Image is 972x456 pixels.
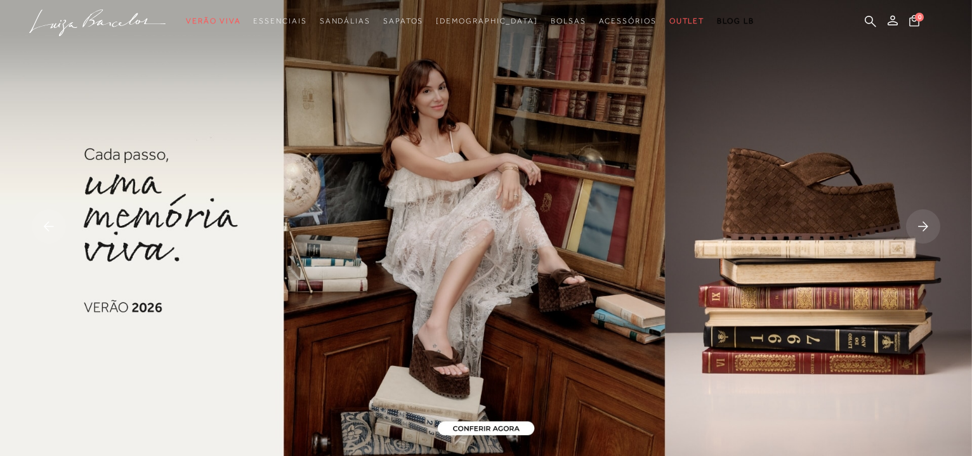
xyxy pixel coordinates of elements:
span: Verão Viva [186,16,240,25]
a: noSubCategoriesText [383,10,423,33]
a: noSubCategoriesText [551,10,586,33]
a: BLOG LB [717,10,754,33]
span: 0 [915,13,924,22]
a: noSubCategoriesText [253,10,306,33]
button: 0 [905,14,923,31]
span: Outlet [669,16,705,25]
a: noSubCategoriesText [320,10,371,33]
span: [DEMOGRAPHIC_DATA] [436,16,538,25]
a: noSubCategoriesText [186,10,240,33]
span: Bolsas [551,16,586,25]
span: Acessórios [599,16,657,25]
span: BLOG LB [717,16,754,25]
span: Sapatos [383,16,423,25]
a: noSubCategoriesText [436,10,538,33]
a: noSubCategoriesText [599,10,657,33]
span: Sandálias [320,16,371,25]
a: noSubCategoriesText [669,10,705,33]
span: Essenciais [253,16,306,25]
